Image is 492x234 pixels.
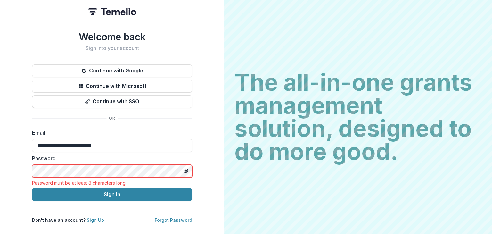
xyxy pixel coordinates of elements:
p: Don't have an account? [32,217,104,223]
h2: Sign into your account [32,45,192,51]
a: Forgot Password [155,217,192,223]
img: Temelio [88,8,136,15]
button: Continue with SSO [32,95,192,108]
label: Email [32,129,188,137]
button: Toggle password visibility [181,166,191,176]
button: Continue with Google [32,64,192,77]
h1: Welcome back [32,31,192,43]
a: Sign Up [87,217,104,223]
label: Password [32,155,188,162]
button: Continue with Microsoft [32,80,192,93]
div: Password must be at least 8 characters long [32,180,192,186]
button: Sign In [32,188,192,201]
